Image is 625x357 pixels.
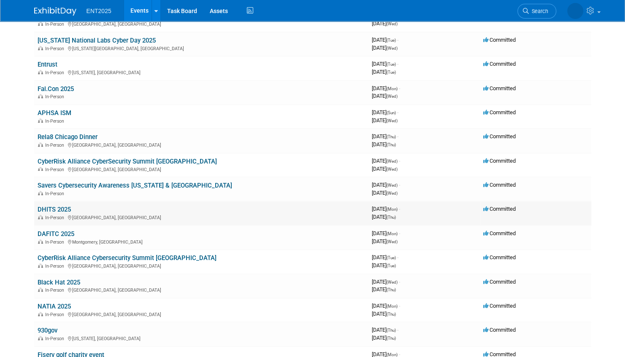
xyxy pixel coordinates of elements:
[45,215,67,220] span: In-Person
[372,214,396,220] span: [DATE]
[483,133,516,140] span: Committed
[38,94,43,98] img: In-Person Event
[387,159,398,164] span: (Wed)
[387,312,396,317] span: (Thu)
[372,45,398,51] span: [DATE]
[38,118,43,123] img: In-Person Event
[387,134,396,139] span: (Thu)
[387,118,398,123] span: (Wed)
[372,279,400,285] span: [DATE]
[45,287,67,293] span: In-Person
[38,238,365,245] div: Montgomery, [GEOGRAPHIC_DATA]
[372,133,398,140] span: [DATE]
[372,206,400,212] span: [DATE]
[45,336,67,341] span: In-Person
[387,207,398,212] span: (Mon)
[387,336,396,341] span: (Thu)
[397,254,398,260] span: -
[372,85,400,91] span: [DATE]
[38,109,71,117] a: APHSA ISM
[567,3,583,19] img: Rose Bodin
[38,37,156,44] a: [US_STATE] National Labs Cyber Day 2025
[483,230,516,236] span: Committed
[38,20,365,27] div: [GEOGRAPHIC_DATA], [GEOGRAPHIC_DATA]
[372,254,398,260] span: [DATE]
[483,61,516,67] span: Committed
[45,239,67,245] span: In-Person
[38,312,43,316] img: In-Person Event
[387,352,398,357] span: (Mon)
[38,167,43,171] img: In-Person Event
[483,254,516,260] span: Committed
[387,142,396,147] span: (Thu)
[45,312,67,317] span: In-Person
[372,335,396,341] span: [DATE]
[387,263,396,268] span: (Tue)
[372,166,398,172] span: [DATE]
[38,142,43,147] img: In-Person Event
[45,94,67,99] span: In-Person
[399,182,400,188] span: -
[483,85,516,91] span: Committed
[38,336,43,340] img: In-Person Event
[38,206,71,213] a: DHITS 2025
[387,328,396,333] span: (Thu)
[387,280,398,285] span: (Wed)
[372,93,398,99] span: [DATE]
[387,191,398,196] span: (Wed)
[372,286,396,293] span: [DATE]
[38,141,365,148] div: [GEOGRAPHIC_DATA], [GEOGRAPHIC_DATA]
[387,110,396,115] span: (Sun)
[45,46,67,51] span: In-Person
[372,20,398,27] span: [DATE]
[372,117,398,123] span: [DATE]
[372,109,398,115] span: [DATE]
[38,286,365,293] div: [GEOGRAPHIC_DATA], [GEOGRAPHIC_DATA]
[45,191,67,196] span: In-Person
[45,118,67,124] span: In-Person
[87,8,111,14] span: ENT2025
[372,69,396,75] span: [DATE]
[397,37,398,43] span: -
[387,183,398,188] span: (Wed)
[483,158,516,164] span: Committed
[38,215,43,219] img: In-Person Event
[38,158,217,165] a: CyberRisk Alliance CyberSecurity Summit [GEOGRAPHIC_DATA]
[387,239,398,244] span: (Wed)
[45,70,67,75] span: In-Person
[372,238,398,244] span: [DATE]
[372,158,400,164] span: [DATE]
[38,166,365,172] div: [GEOGRAPHIC_DATA], [GEOGRAPHIC_DATA]
[399,279,400,285] span: -
[38,182,232,189] a: Savers Cybersecurity Awareness [US_STATE] & [GEOGRAPHIC_DATA]
[483,109,516,115] span: Committed
[372,262,396,268] span: [DATE]
[45,21,67,27] span: In-Person
[38,46,43,50] img: In-Person Event
[38,214,365,220] div: [GEOGRAPHIC_DATA], [GEOGRAPHIC_DATA]
[45,263,67,269] span: In-Person
[38,279,80,286] a: Black Hat 2025
[372,230,400,236] span: [DATE]
[38,287,43,292] img: In-Person Event
[372,327,398,333] span: [DATE]
[372,311,396,317] span: [DATE]
[38,133,97,141] a: Rela8 Chicago Dinner
[38,311,365,317] div: [GEOGRAPHIC_DATA], [GEOGRAPHIC_DATA]
[387,287,396,292] span: (Thu)
[38,239,43,244] img: In-Person Event
[38,303,71,310] a: NATIA 2025
[372,37,398,43] span: [DATE]
[372,182,400,188] span: [DATE]
[38,327,57,334] a: 930gov
[372,61,398,67] span: [DATE]
[387,215,396,220] span: (Thu)
[399,158,400,164] span: -
[38,61,57,68] a: Entrust
[387,21,398,26] span: (Wed)
[399,85,400,91] span: -
[483,279,516,285] span: Committed
[387,46,398,51] span: (Wed)
[483,327,516,333] span: Committed
[483,37,516,43] span: Committed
